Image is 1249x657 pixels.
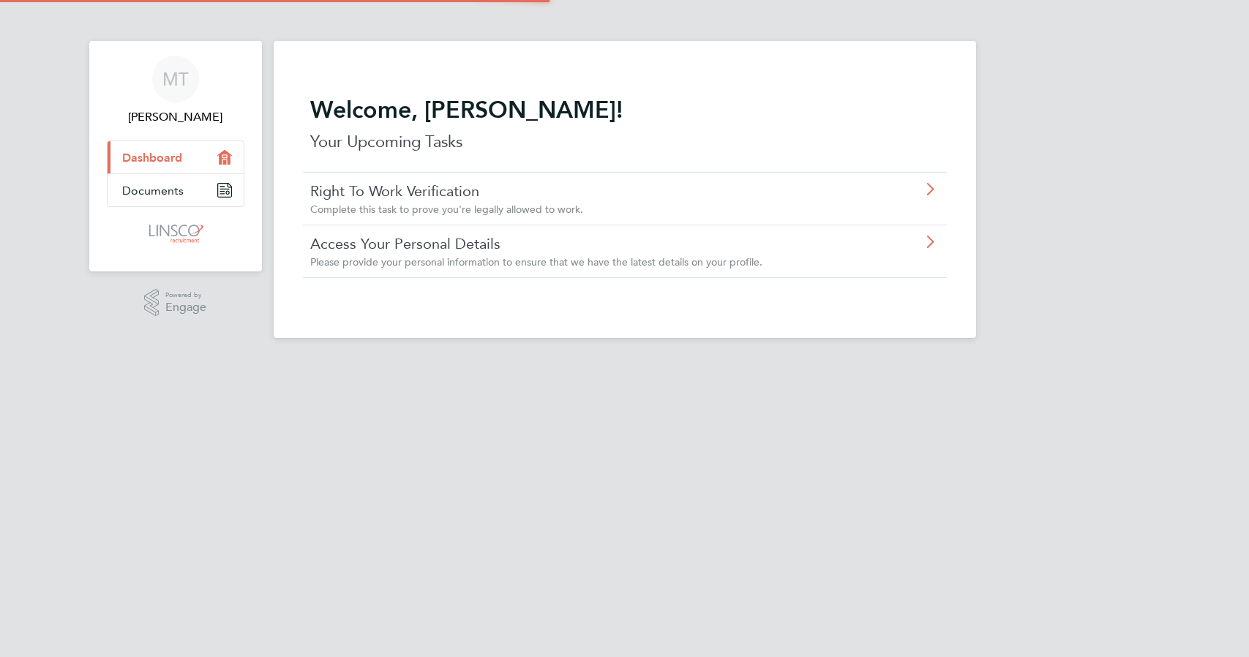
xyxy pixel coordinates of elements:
a: Access Your Personal Details [310,234,857,253]
a: Dashboard [108,141,244,173]
a: Go to home page [107,222,244,245]
span: Dashboard [122,151,182,165]
a: MT[PERSON_NAME] [107,56,244,126]
a: Right To Work Verification [310,181,857,200]
p: Your Upcoming Tasks [310,130,939,154]
span: MT [162,70,189,89]
a: Documents [108,174,244,206]
img: linsco-logo-retina.png [145,222,206,245]
nav: Main navigation [89,41,262,271]
span: Powered by [165,289,206,301]
span: Documents [122,184,184,198]
span: Please provide your personal information to ensure that we have the latest details on your profile. [310,255,762,269]
a: Powered byEngage [144,289,206,317]
span: Engage [165,301,206,314]
span: Complete this task to prove you're legally allowed to work. [310,203,583,216]
span: Marcin Turek [107,108,244,126]
h2: Welcome, [PERSON_NAME]! [310,95,939,124]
